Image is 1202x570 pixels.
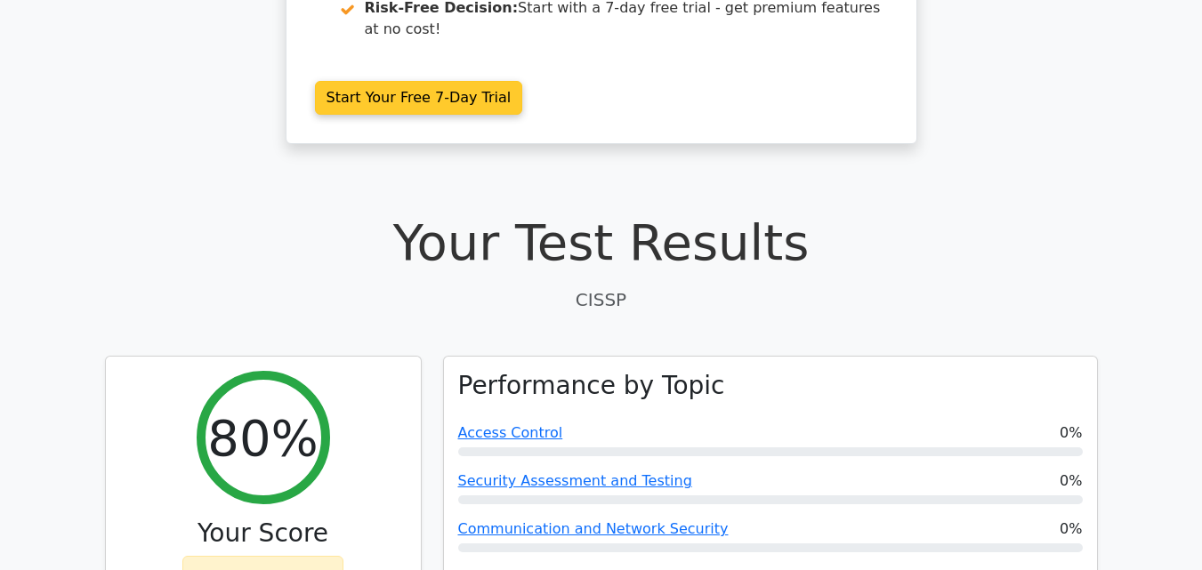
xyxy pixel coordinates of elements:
[315,81,523,115] a: Start Your Free 7-Day Trial
[1060,518,1082,540] span: 0%
[458,371,725,401] h3: Performance by Topic
[105,286,1098,313] p: CISSP
[207,408,318,468] h2: 80%
[1060,470,1082,492] span: 0%
[105,213,1098,272] h1: Your Test Results
[458,520,729,537] a: Communication and Network Security
[458,472,692,489] a: Security Assessment and Testing
[1060,422,1082,444] span: 0%
[458,424,563,441] a: Access Control
[120,518,407,549] h3: Your Score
